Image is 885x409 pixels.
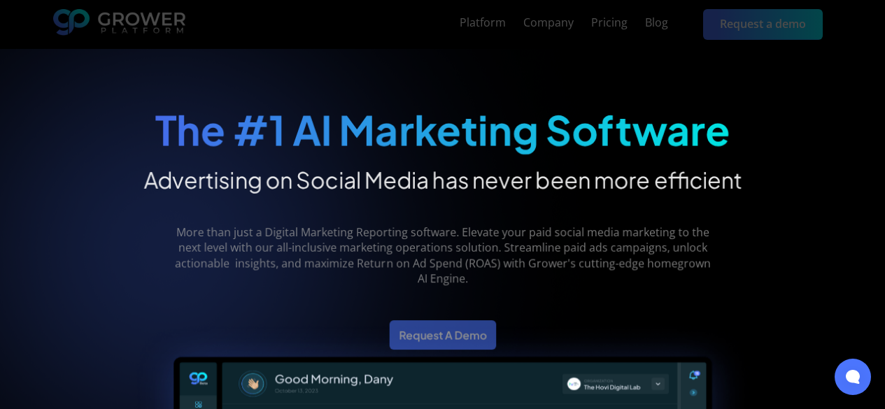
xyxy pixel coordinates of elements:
h2: Advertising on Social Media has never been more efficient [143,166,742,194]
div: Platform [460,16,506,29]
div: Blog [645,16,668,29]
a: Company [523,15,574,31]
a: home [53,9,186,40]
div: Pricing [591,16,628,29]
a: Request a demo [703,9,823,39]
p: More than just a Digital Marketing Reporting software. Elevate your paid social media marketing t... [165,224,720,287]
a: Pricing [591,15,628,31]
a: Blog [645,15,668,31]
a: Request A Demo [389,320,495,350]
div: Company [523,16,574,29]
a: Platform [460,15,506,31]
strong: The #1 AI Marketing Software [155,103,730,155]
